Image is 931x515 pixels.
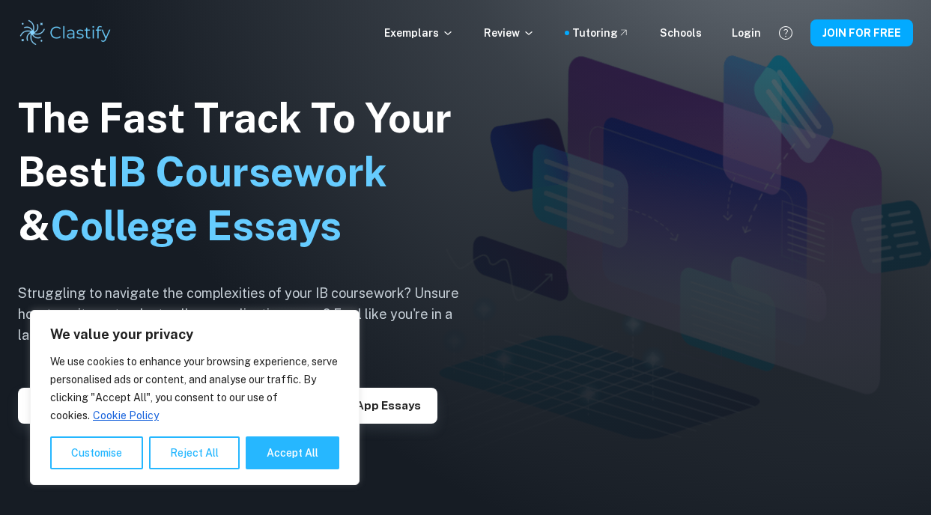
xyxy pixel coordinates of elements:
button: Accept All [246,436,339,469]
span: IB Coursework [107,148,387,195]
a: Login [732,25,761,41]
a: Cookie Policy [92,409,160,422]
a: Explore IAs [18,397,115,412]
button: Reject All [149,436,240,469]
a: Schools [660,25,702,41]
a: Tutoring [572,25,630,41]
p: We use cookies to enhance your browsing experience, serve personalised ads or content, and analys... [50,353,339,424]
p: We value your privacy [50,326,339,344]
button: Explore IAs [18,388,115,424]
p: Exemplars [384,25,454,41]
h6: Struggling to navigate the complexities of your IB coursework? Unsure how to write a standout col... [18,283,482,346]
h1: The Fast Track To Your Best & [18,91,482,253]
div: We value your privacy [30,310,360,485]
button: Help and Feedback [773,20,798,46]
button: JOIN FOR FREE [810,19,913,46]
img: Clastify logo [18,18,113,48]
p: Review [484,25,535,41]
button: Customise [50,436,143,469]
span: College Essays [50,202,342,249]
